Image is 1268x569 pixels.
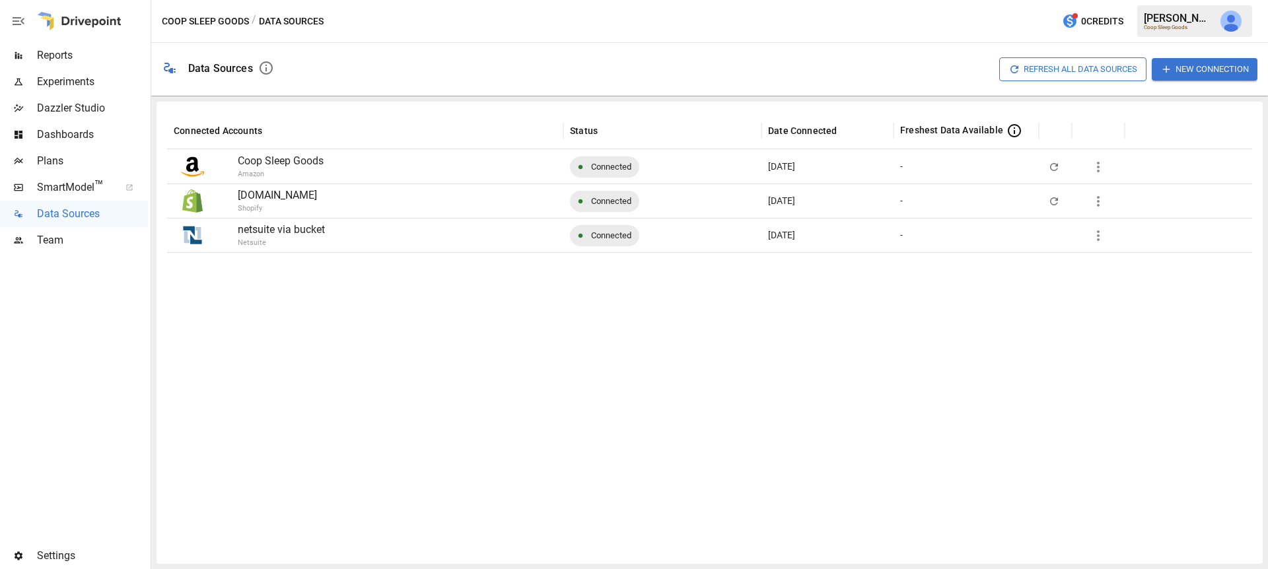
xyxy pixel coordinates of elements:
p: netsuite via bucket [238,222,557,238]
div: Status [570,125,598,136]
p: Netsuite [238,238,627,249]
img: Andrey Gubarevich [1220,11,1242,32]
div: Data Sources [188,62,253,75]
button: Sort [264,121,282,140]
p: Coop Sleep Goods [238,153,557,169]
button: Sort [1047,121,1065,140]
div: Oct 14 2025 [761,149,894,184]
button: Andrey Gubarevich [1213,3,1250,40]
span: ™ [94,178,104,194]
p: [DOMAIN_NAME] [238,187,557,203]
div: Oct 14 2025 [761,184,894,218]
div: - [900,184,903,218]
span: SmartModel [37,180,111,195]
button: Refresh All Data Sources [999,57,1146,81]
div: [PERSON_NAME] [1144,12,1213,24]
p: Shopify [238,203,627,215]
img: Shopify Logo [181,189,204,213]
span: 0 Credits [1081,13,1123,30]
span: Team [37,232,148,248]
div: Coop Sleep Goods [1144,24,1213,30]
button: Sort [1080,121,1098,140]
span: Connected [583,150,639,184]
button: Sort [838,121,857,140]
span: Dashboards [37,127,148,143]
span: Data Sources [37,206,148,222]
span: Connected [583,218,639,252]
p: Amazon [238,169,627,180]
button: New Connection [1152,58,1257,80]
span: Settings [37,548,148,564]
div: Connected Accounts [174,125,262,136]
img: Amazon Logo [181,155,204,178]
span: Experiments [37,74,148,90]
button: Sort [599,121,617,140]
button: 0Credits [1057,9,1129,34]
span: Plans [37,153,148,169]
span: Dazzler Studio [37,100,148,116]
div: Date Connected [768,125,837,136]
span: Freshest Data Available [900,123,1003,137]
span: Reports [37,48,148,63]
div: - [900,218,903,252]
div: / [252,13,256,30]
span: Connected [583,184,639,218]
div: - [900,150,903,184]
div: Oct 15 2025 [761,218,894,252]
img: NetSuite Logo [181,224,204,247]
button: Coop Sleep Goods [162,13,249,30]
